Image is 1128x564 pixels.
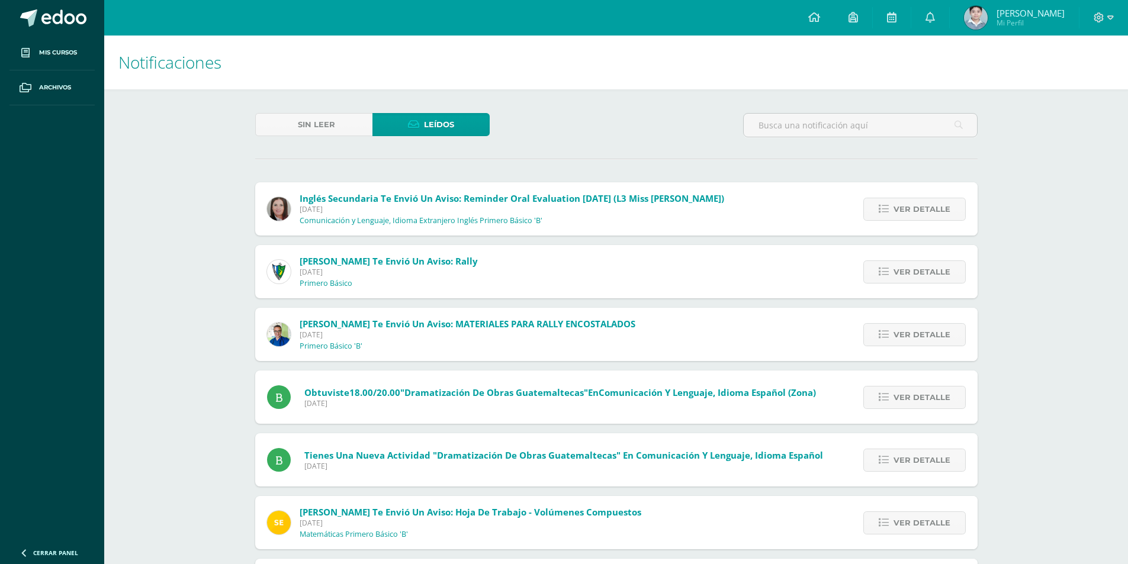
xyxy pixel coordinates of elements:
span: Obtuviste en [304,386,816,398]
span: Mi Perfil [997,18,1065,28]
img: 8af0450cf43d44e38c4a1497329761f3.png [267,197,291,221]
span: Notificaciones [118,51,221,73]
a: Mis cursos [9,36,95,70]
p: Primero Básico [300,279,352,288]
span: [DATE] [304,461,823,471]
span: [DATE] [300,330,635,340]
span: [DATE] [300,204,724,214]
span: [PERSON_NAME] te envió un aviso: Rally [300,255,478,267]
img: 9f174a157161b4ddbe12118a61fed988.png [267,260,291,283]
img: 786043bd1d74ae9ce13740e041e1cee8.png [964,6,988,30]
a: Archivos [9,70,95,105]
input: Busca una notificación aquí [744,114,977,137]
span: Mis cursos [39,48,77,57]
a: Sin leer [255,113,372,136]
img: 03c2987289e60ca238394da5f82a525a.png [267,511,291,534]
span: "Dramatización de obras guatemaltecas" [400,386,588,398]
span: [PERSON_NAME] te envió un aviso: MATERIALES PARA RALLY ENCOSTALADOS [300,318,635,330]
span: [PERSON_NAME] [997,7,1065,19]
span: [PERSON_NAME] te envió un aviso: Hoja de trabajo - Volúmenes Compuestos [300,506,641,518]
span: Inglés Secundaria te envió un aviso: Reminder Oral Evaluation [DATE] (L3 Miss [PERSON_NAME]) [300,192,724,204]
span: Cerrar panel [33,549,78,557]
span: Tienes una nueva actividad "Dramatización de obras guatemaltecas" En Comunicación y Lenguaje, Idi... [304,449,823,461]
p: Comunicación y Lenguaje, Idioma Extranjero Inglés Primero Básico 'B' [300,216,542,225]
span: Ver detalle [894,512,950,534]
span: Ver detalle [894,324,950,346]
span: [DATE] [300,518,641,528]
a: Leídos [372,113,490,136]
span: [DATE] [304,398,816,408]
span: Leídos [424,114,454,136]
span: [DATE] [300,267,478,277]
span: Archivos [39,83,71,92]
span: Ver detalle [894,386,950,408]
p: Primero Básico 'B' [300,341,362,351]
span: 18.00/20.00 [349,386,400,398]
span: Ver detalle [894,449,950,471]
p: Matemáticas Primero Básico 'B' [300,530,408,539]
span: Sin leer [298,114,335,136]
img: 692ded2a22070436d299c26f70cfa591.png [267,323,291,346]
span: Ver detalle [894,261,950,283]
span: Ver detalle [894,198,950,220]
span: Comunicación y Lenguaje, Idioma Español (Zona) [599,386,816,398]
